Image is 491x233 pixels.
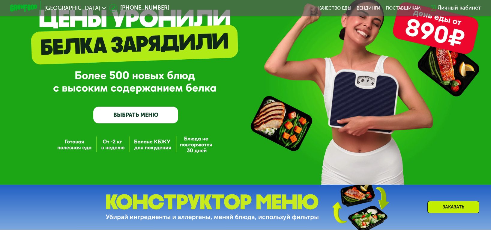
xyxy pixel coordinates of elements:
[93,107,178,124] a: ВЫБРАТЬ МЕНЮ
[357,5,380,11] a: Вендинги
[438,4,481,12] div: Личный кабинет
[318,5,351,11] a: Качество еды
[44,5,100,11] span: [GEOGRAPHIC_DATA]
[427,201,479,213] div: Заказать
[386,5,421,11] div: поставщикам
[109,4,169,12] a: [PHONE_NUMBER]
